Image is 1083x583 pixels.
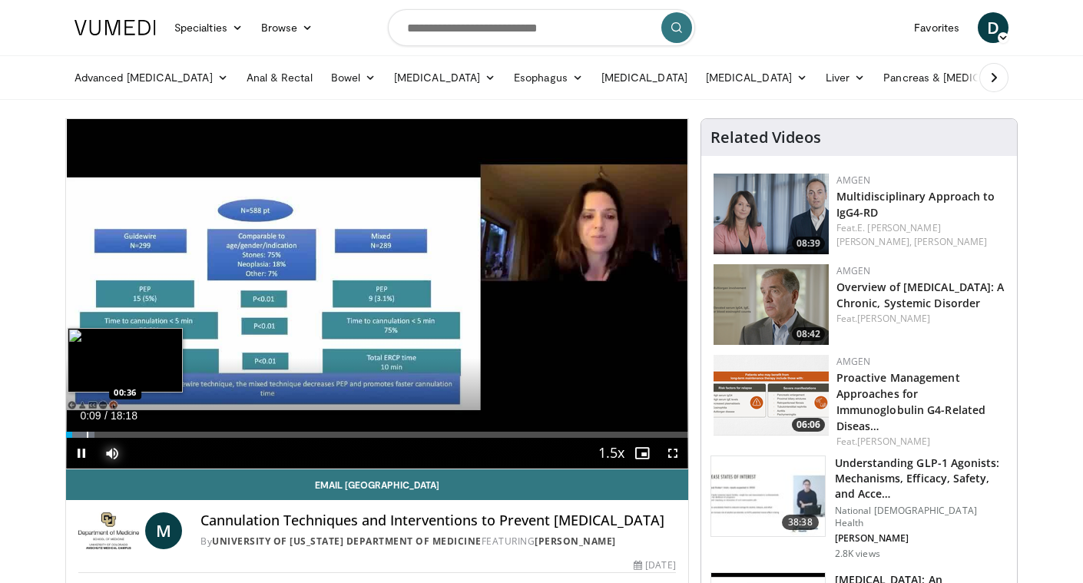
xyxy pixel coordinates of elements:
a: [MEDICAL_DATA] [385,62,505,93]
video-js: Video Player [66,119,688,469]
a: E. [PERSON_NAME] [PERSON_NAME], [836,221,941,248]
a: [PERSON_NAME] [857,312,930,325]
button: Fullscreen [657,438,688,469]
a: Overview of [MEDICAL_DATA]: A Chronic, Systemic Disorder [836,280,1005,310]
a: 38:38 Understanding GLP-1 Agonists: Mechanisms, Efficacy, Safety, and Acce… National [DEMOGRAPHIC... [710,455,1008,560]
a: [MEDICAL_DATA] [592,62,697,93]
img: b07e8bac-fd62-4609-bac4-e65b7a485b7c.png.150x105_q85_crop-smart_upscale.png [714,355,829,436]
div: Feat. [836,221,1005,249]
a: Multidisciplinary Approach to IgG4-RD [836,189,995,220]
a: [PERSON_NAME] [857,435,930,448]
a: Pancreas & [MEDICAL_DATA] [874,62,1054,93]
a: Specialties [165,12,252,43]
a: [MEDICAL_DATA] [697,62,816,93]
a: 06:06 [714,355,829,436]
a: 08:39 [714,174,829,254]
div: [DATE] [634,558,675,572]
a: Anal & Rectal [237,62,322,93]
a: Proactive Management Approaches for Immunoglobulin G4-Related Diseas… [836,370,986,433]
span: 38:38 [782,515,819,530]
span: 08:39 [792,237,825,250]
img: University of Colorado Department of Medicine [78,512,139,549]
a: Advanced [MEDICAL_DATA] [65,62,237,93]
p: [PERSON_NAME] [835,532,1008,545]
h4: Related Videos [710,128,821,147]
div: Feat. [836,312,1005,326]
img: image.jpeg [68,328,183,393]
a: Favorites [905,12,969,43]
span: 08:42 [792,327,825,341]
span: 06:06 [792,418,825,432]
div: Progress Bar [66,432,688,438]
p: National [DEMOGRAPHIC_DATA] Health [835,505,1008,529]
a: Email [GEOGRAPHIC_DATA] [66,469,688,500]
a: Amgen [836,264,871,277]
a: Amgen [836,355,871,368]
a: University of [US_STATE] Department of Medicine [212,535,482,548]
a: Amgen [836,174,871,187]
button: Mute [97,438,128,469]
a: D [978,12,1008,43]
a: Bowel [322,62,385,93]
h3: Understanding GLP-1 Agonists: Mechanisms, Efficacy, Safety, and Acce… [835,455,1008,502]
span: 0:09 [80,409,101,422]
div: Feat. [836,435,1005,449]
img: VuMedi Logo [75,20,156,35]
a: Liver [816,62,874,93]
span: / [104,409,108,422]
img: 04ce378e-5681-464e-a54a-15375da35326.png.150x105_q85_crop-smart_upscale.png [714,174,829,254]
input: Search topics, interventions [388,9,695,46]
a: 08:42 [714,264,829,345]
a: Esophagus [505,62,592,93]
a: M [145,512,182,549]
p: 2.8K views [835,548,880,560]
span: 18:18 [111,409,137,422]
div: By FEATURING [200,535,675,548]
button: Playback Rate [596,438,627,469]
a: Browse [252,12,323,43]
a: [PERSON_NAME] [914,235,987,248]
a: [PERSON_NAME] [535,535,616,548]
button: Enable picture-in-picture mode [627,438,657,469]
img: 10897e49-57d0-4dda-943f-d9cde9436bef.150x105_q85_crop-smart_upscale.jpg [711,456,825,536]
h4: Cannulation Techniques and Interventions to Prevent [MEDICAL_DATA] [200,512,675,529]
button: Pause [66,438,97,469]
img: 40cb7efb-a405-4d0b-b01f-0267f6ac2b93.png.150x105_q85_crop-smart_upscale.png [714,264,829,345]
